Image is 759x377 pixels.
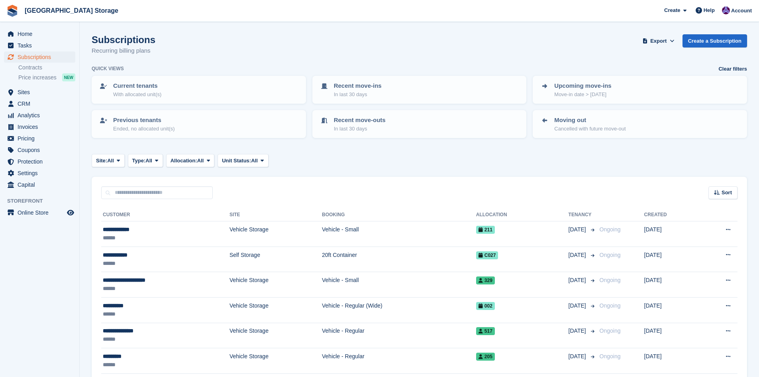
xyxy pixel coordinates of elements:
span: All [251,157,258,165]
th: Site [229,209,322,221]
span: Ongoing [600,252,621,258]
a: Recent move-ins In last 30 days [313,77,526,103]
span: Help [704,6,715,14]
a: Recent move-outs In last 30 days [313,111,526,137]
p: Moving out [554,116,626,125]
a: Contracts [18,64,75,71]
p: In last 30 days [334,91,382,99]
span: Storefront [7,197,79,205]
a: menu [4,28,75,39]
p: Move-in date > [DATE] [554,91,611,99]
td: [DATE] [644,297,698,323]
td: [DATE] [644,221,698,247]
p: Current tenants [113,81,161,91]
span: [DATE] [569,251,588,259]
img: stora-icon-8386f47178a22dfd0bd8f6a31ec36ba5ce8667c1dd55bd0f319d3a0aa187defe.svg [6,5,18,17]
td: [DATE] [644,348,698,374]
span: 211 [476,226,495,234]
span: Ongoing [600,328,621,334]
td: Vehicle Storage [229,348,322,374]
button: Unit Status: All [218,154,268,167]
p: Recurring billing plans [92,46,155,55]
span: Allocation: [171,157,197,165]
th: Booking [322,209,476,221]
p: Recent move-ins [334,81,382,91]
a: Price increases NEW [18,73,75,82]
span: Ongoing [600,302,621,309]
span: [DATE] [569,225,588,234]
p: Recent move-outs [334,116,386,125]
span: Export [650,37,667,45]
a: Create a Subscription [683,34,747,47]
button: Site: All [92,154,125,167]
p: In last 30 days [334,125,386,133]
span: All [197,157,204,165]
th: Customer [101,209,229,221]
td: [DATE] [644,247,698,272]
span: Ongoing [600,226,621,233]
a: Preview store [66,208,75,217]
span: All [145,157,152,165]
span: Coupons [18,144,65,156]
button: Type: All [128,154,163,167]
a: Upcoming move-ins Move-in date > [DATE] [533,77,746,103]
button: Export [641,34,676,47]
span: Unit Status: [222,157,251,165]
a: Previous tenants Ended, no allocated unit(s) [92,111,305,137]
p: Upcoming move-ins [554,81,611,91]
span: 002 [476,302,495,310]
span: Ongoing [600,277,621,283]
span: Subscriptions [18,51,65,63]
span: 517 [476,327,495,335]
span: Ongoing [600,353,621,359]
span: Site: [96,157,107,165]
td: [DATE] [644,272,698,298]
h6: Quick views [92,65,124,72]
span: Price increases [18,74,57,81]
span: Tasks [18,40,65,51]
span: Type: [132,157,146,165]
a: menu [4,179,75,190]
span: 329 [476,276,495,284]
span: [DATE] [569,327,588,335]
span: Invoices [18,121,65,132]
span: Home [18,28,65,39]
td: Self Storage [229,247,322,272]
p: Ended, no allocated unit(s) [113,125,175,133]
span: Capital [18,179,65,190]
a: Clear filters [718,65,747,73]
a: Current tenants With allocated unit(s) [92,77,305,103]
a: [GEOGRAPHIC_DATA] Storage [22,4,122,17]
td: 20ft Container [322,247,476,272]
span: C027 [476,251,498,259]
span: [DATE] [569,302,588,310]
th: Tenancy [569,209,596,221]
span: Pricing [18,133,65,144]
span: Create [664,6,680,14]
td: Vehicle - Small [322,272,476,298]
div: NEW [62,73,75,81]
span: CRM [18,98,65,109]
span: 205 [476,353,495,361]
td: Vehicle - Regular [322,348,476,374]
a: menu [4,207,75,218]
a: menu [4,168,75,179]
img: Hollie Harvey [722,6,730,14]
td: Vehicle - Regular [322,323,476,348]
span: Analytics [18,110,65,121]
span: [DATE] [569,352,588,361]
a: menu [4,156,75,167]
a: menu [4,40,75,51]
td: Vehicle Storage [229,272,322,298]
h1: Subscriptions [92,34,155,45]
a: menu [4,144,75,156]
button: Allocation: All [166,154,215,167]
p: With allocated unit(s) [113,91,161,99]
td: Vehicle - Small [322,221,476,247]
p: Cancelled with future move-out [554,125,626,133]
span: Sites [18,87,65,98]
td: [DATE] [644,323,698,348]
td: Vehicle Storage [229,221,322,247]
a: menu [4,133,75,144]
a: menu [4,110,75,121]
